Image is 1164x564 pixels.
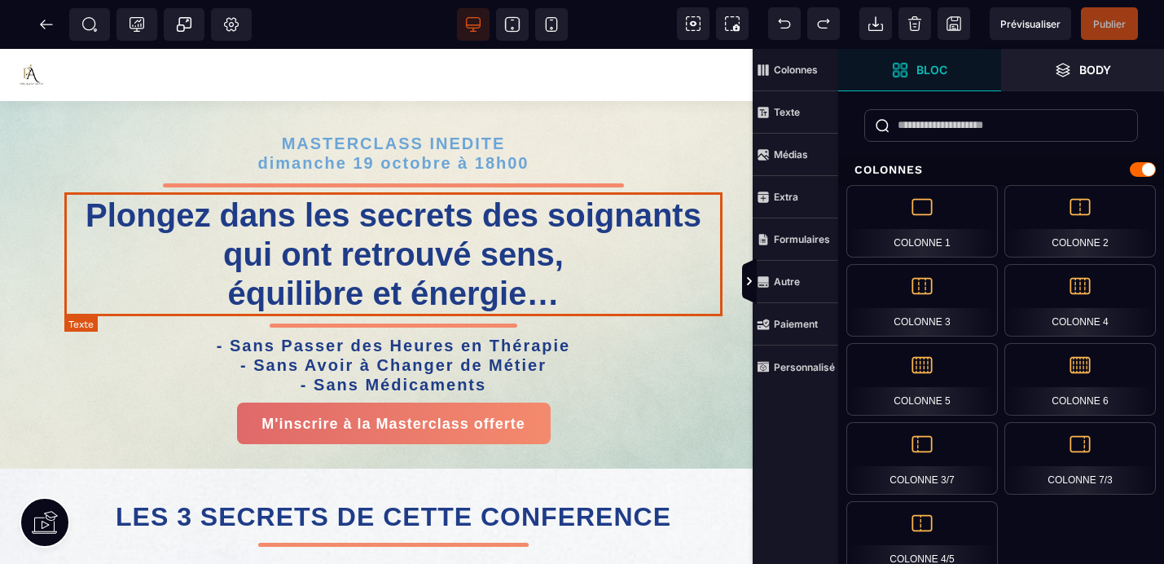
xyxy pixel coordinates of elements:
[768,7,801,40] span: Défaire
[86,148,701,262] strong: Plongez dans les secrets des soignants qui ont retrouvé sens, équilibre et énergie…
[938,7,970,40] span: Enregistrer
[677,7,709,40] span: Voir les composants
[774,191,798,203] strong: Extra
[535,8,568,41] span: Voir mobile
[753,261,838,303] span: Autre
[14,9,47,42] img: 86e1ef72b690ae2b79141b6fe276df02.png
[1081,7,1138,40] span: Enregistrer le contenu
[753,134,838,176] span: Médias
[807,7,840,40] span: Rétablir
[1001,49,1164,91] span: Ouvrir les calques
[846,264,998,337] div: Colonne 3
[774,106,800,118] strong: Texte
[774,275,800,288] strong: Autre
[1004,185,1156,258] div: Colonne 2
[116,8,157,41] span: Code de suivi
[129,16,145,33] span: Tracking
[1000,18,1061,30] span: Prévisualiser
[1004,264,1156,337] div: Colonne 4
[753,91,838,134] span: Texte
[774,361,835,373] strong: Personnalisé
[81,16,98,33] span: SEO
[898,7,931,40] span: Nettoyage
[753,176,838,218] span: Extra
[753,49,838,91] span: Colonnes
[774,148,808,161] strong: Médias
[753,303,838,346] span: Paiement
[1093,18,1126,30] span: Publier
[211,8,252,41] span: Favicon
[846,422,998,495] div: Colonne 3/7
[164,8,204,41] span: Créer une alerte modale
[716,7,749,40] span: Capture d'écran
[1004,422,1156,495] div: Colonne 7/3
[838,155,1164,185] div: Colonnes
[496,8,529,41] span: Voir tablette
[176,16,192,33] span: Popup
[838,258,854,306] span: Afficher les vues
[457,8,490,41] span: Voir bureau
[30,8,63,41] span: Retour
[1004,343,1156,416] div: Colonne 6
[990,7,1071,40] span: Aperçu
[237,354,551,395] button: M'inscrire à la Masterclass offerte
[838,49,1001,91] span: Ouvrir les blocs
[774,318,818,330] strong: Paiement
[1079,64,1111,76] strong: Body
[753,346,838,388] span: Personnalisé
[69,8,110,41] span: Métadata SEO
[223,16,239,33] span: Réglages Body
[859,7,892,40] span: Importer
[846,185,998,258] div: Colonne 1
[774,64,818,76] strong: Colonnes
[774,233,830,245] strong: Formulaires
[846,343,998,416] div: Colonne 5
[952,8,1154,44] button: M'inscrire à la Masterclass
[753,218,838,261] span: Formulaires
[916,64,947,76] strong: Bloc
